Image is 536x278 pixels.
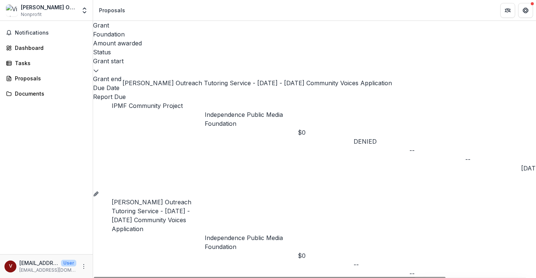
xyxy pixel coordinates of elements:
[93,74,536,83] div: Grant end
[79,3,90,18] button: Open entity switcher
[93,83,536,92] div: Due Date
[93,57,536,65] div: Grant start
[3,57,90,69] a: Tasks
[112,102,183,109] a: IPMF Community Project
[518,3,533,18] button: Get Help
[21,11,42,18] span: Nonprofit
[93,39,536,48] div: Amount awarded
[99,6,125,14] div: Proposals
[205,233,298,251] p: Independence Public Media Foundation
[6,4,18,16] img: Victoria Urban Outreach Tutoring Service
[298,128,354,137] div: $0
[15,30,87,36] span: Notifications
[465,155,521,164] div: --
[79,262,88,271] button: More
[93,92,536,101] div: Report Due
[93,21,536,30] div: Grant
[205,110,298,128] p: Independence Public Media Foundation
[21,3,76,11] div: [PERSON_NAME] Outreach Tutoring Service
[15,90,84,98] div: Documents
[15,74,84,82] div: Proposals
[93,68,99,74] svg: sorted descending
[9,264,12,269] div: victoriabest@vuots.org
[3,27,90,39] button: Notifications
[354,260,409,269] div: --
[93,30,536,39] div: Foundation
[19,267,76,274] p: [EMAIL_ADDRESS][DOMAIN_NAME]
[93,57,536,74] div: Grant start
[93,48,536,57] div: Status
[409,269,465,278] div: --
[61,260,76,266] p: User
[3,72,90,84] a: Proposals
[354,138,377,145] span: DENIED
[3,42,90,54] a: Dashboard
[15,44,84,52] div: Dashboard
[298,251,354,260] div: $0
[93,189,99,198] button: Grant 13fd4fe5-fbb3-4d0a-9aa6-1305b8558463
[15,59,84,67] div: Tasks
[409,146,465,155] div: --
[500,3,515,18] button: Partners
[19,259,58,267] p: [EMAIL_ADDRESS][DOMAIN_NAME]
[3,87,90,100] a: Documents
[112,198,191,233] a: [PERSON_NAME] Outreach Tutoring Service - [DATE] - [DATE] Community Voices Application
[96,5,128,16] nav: breadcrumb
